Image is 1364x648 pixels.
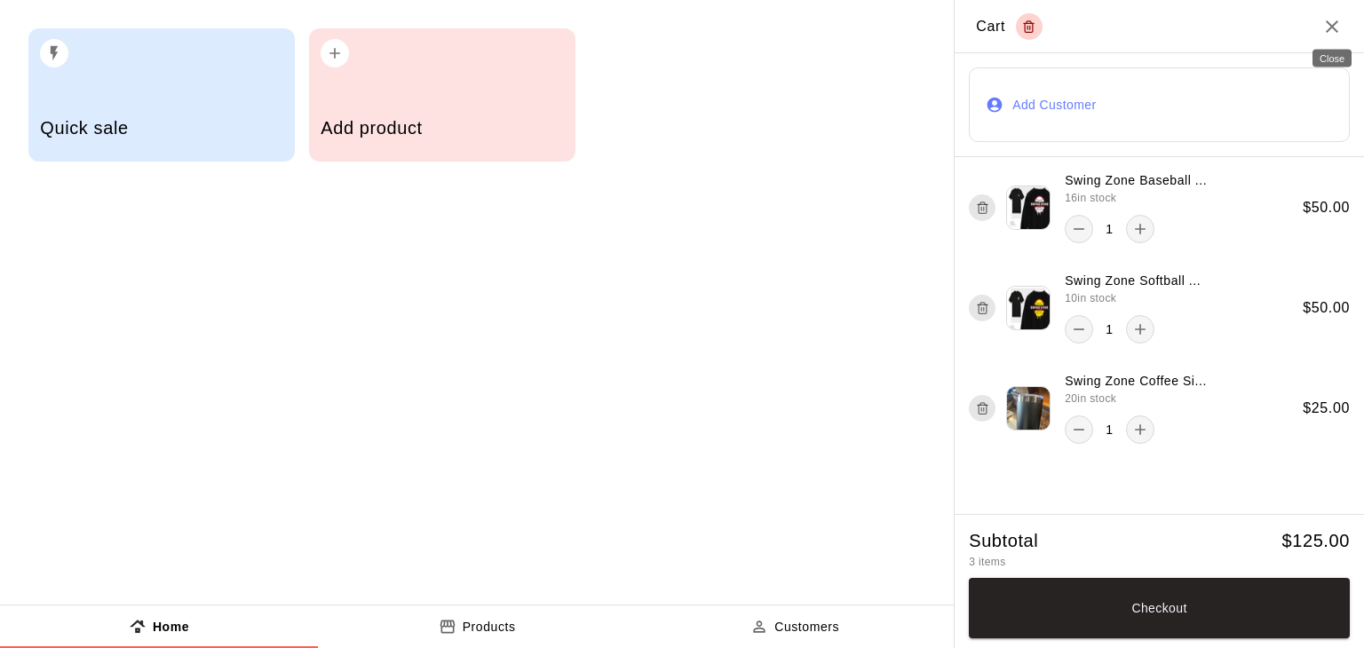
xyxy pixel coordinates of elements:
[309,28,575,162] button: Add product
[1065,171,1207,190] p: Swing Zone Baseball ...
[969,529,1038,553] h5: Subtotal
[1065,215,1093,243] button: remove
[976,13,1043,40] div: Cart
[1006,186,1051,230] img: product 1553
[1065,190,1116,208] span: 16 in stock
[969,578,1350,638] button: Checkout
[1106,220,1113,239] p: 1
[1065,315,1093,344] button: remove
[1006,286,1051,330] img: product 1552
[1065,372,1207,391] p: Swing Zone Coffee Si...
[1065,290,1116,308] span: 10 in stock
[1065,391,1116,408] span: 20 in stock
[1065,415,1093,444] button: remove
[1303,296,1350,320] h6: $ 50.00
[969,556,1005,568] span: 3 items
[28,28,295,162] button: Quick sale
[1281,529,1350,553] h5: $ 125.00
[1321,16,1343,37] button: Close
[1126,315,1154,344] button: add
[1106,320,1113,339] p: 1
[1126,215,1154,243] button: add
[1065,272,1201,290] p: Swing Zone Softball ...
[1016,13,1043,40] button: Empty cart
[321,116,563,140] h5: Add product
[1303,196,1350,219] h6: $ 50.00
[153,618,189,636] p: Home
[1303,397,1350,420] h6: $ 25.00
[1006,386,1051,431] img: product 1551
[1312,50,1352,67] div: Close
[969,67,1350,142] button: Add Customer
[1126,415,1154,444] button: add
[774,618,839,636] p: Customers
[463,618,516,636] p: Products
[40,116,282,140] h5: Quick sale
[1106,421,1113,439] p: 1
